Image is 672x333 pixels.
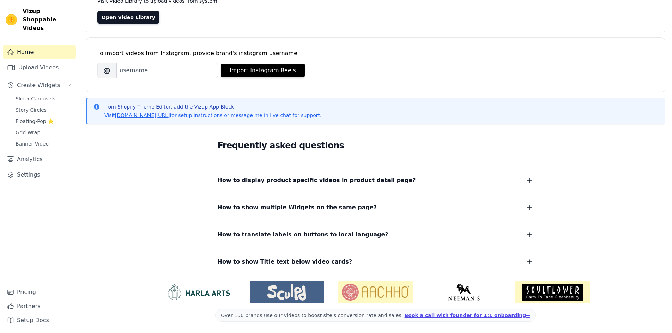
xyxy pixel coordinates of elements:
a: Setup Docs [3,313,76,327]
span: How to show Title text below video cards? [218,257,352,267]
a: Analytics [3,152,76,166]
a: Settings [3,168,76,182]
a: Grid Wrap [11,128,76,137]
img: HarlaArts [161,284,236,301]
span: Floating-Pop ⭐ [16,118,54,125]
span: Story Circles [16,106,47,113]
a: Open Video Library [97,11,159,24]
a: Book a call with founder for 1:1 onboarding [405,313,530,318]
a: Upload Videos [3,61,76,75]
button: How to show multiple Widgets on the same page? [218,203,534,212]
p: Visit for setup instructions or message me in live chat for support. [104,112,321,119]
img: Sculpd US [250,284,324,301]
span: Vizup Shoppable Videos [23,7,73,32]
span: Create Widgets [17,81,60,90]
span: How to show multiple Widgets on the same page? [218,203,377,212]
span: Banner Video [16,140,49,147]
a: Partners [3,299,76,313]
span: Slider Carousels [16,95,55,102]
button: How to display product specific videos in product detail page? [218,175,534,185]
a: Home [3,45,76,59]
button: How to translate labels on buttons to local language? [218,230,534,240]
a: Pricing [3,285,76,299]
button: Create Widgets [3,78,76,92]
button: How to show Title text below video cards? [218,257,534,267]
button: Import Instagram Reels [221,64,305,77]
div: To import videos from Instagram, provide brand's instagram username [97,49,654,57]
img: Vizup [6,14,17,25]
input: username [116,63,218,78]
a: [DOMAIN_NAME][URL] [115,112,170,118]
a: Floating-Pop ⭐ [11,116,76,126]
h2: Frequently asked questions [218,138,534,153]
img: Soulflower [515,281,590,303]
span: How to translate labels on buttons to local language? [218,230,388,240]
a: Slider Carousels [11,94,76,104]
a: Banner Video [11,139,76,149]
span: Grid Wrap [16,129,40,136]
span: How to display product specific videos in product detail page? [218,175,416,185]
span: @ [97,63,116,78]
a: Story Circles [11,105,76,115]
p: from Shopify Theme Editor, add the Vizup App Block [104,103,321,110]
img: Aachho [338,281,413,303]
img: Neeman's [427,284,501,301]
